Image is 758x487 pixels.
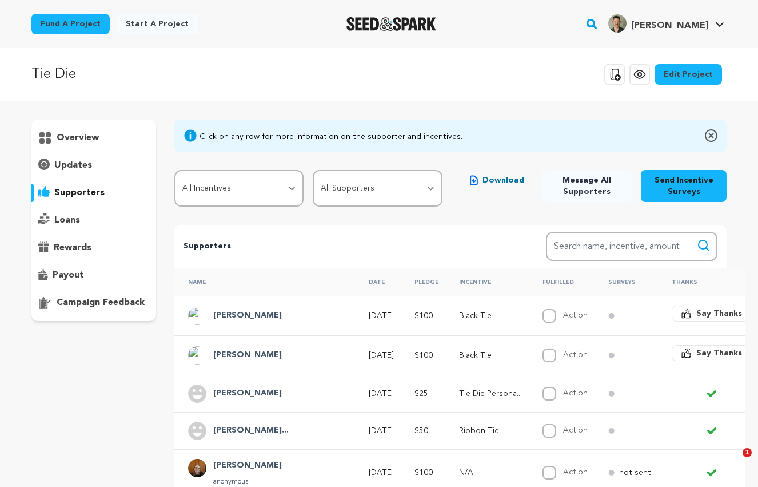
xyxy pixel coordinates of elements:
[54,186,105,200] p: supporters
[213,477,282,486] p: anonymous
[414,427,428,435] span: $50
[117,14,198,34] a: Start a project
[414,469,433,477] span: $100
[31,129,156,147] button: overview
[606,12,727,33] a: Chris V.'s Profile
[552,175,623,197] span: Message All Supporters
[369,388,394,399] p: [DATE]
[213,309,282,323] h4: Martin Jess
[563,311,588,319] label: Action
[31,64,76,85] p: Tie Die
[54,213,80,227] p: loans
[369,350,394,361] p: [DATE]
[31,156,156,175] button: updates
[213,459,282,473] h4: Nick Alverson
[631,21,708,30] span: [PERSON_NAME]
[719,448,747,476] iframe: Intercom live chat
[213,424,289,438] h4: Jessica Sharples
[57,131,99,145] p: overview
[188,307,206,325] img: ACg8ocLCbcARJ0sdtdEqn2TkyXDewQMjSDbiTdHMc18ARHVRtkPNZC4=s96-c
[31,266,156,284] button: payout
[414,390,428,398] span: $25
[705,129,717,142] img: close-o.svg
[414,312,433,320] span: $100
[31,294,156,312] button: campaign feedback
[31,14,110,34] a: Fund a project
[459,310,522,322] p: Black Tie
[31,239,156,257] button: rewards
[459,425,522,437] p: Ribbon Tie
[608,14,627,33] img: 5cf95370f3f0561f.jpg
[369,467,394,478] p: [DATE]
[401,268,445,296] th: Pledge
[461,170,533,191] button: Download
[529,268,595,296] th: Fulfilled
[696,308,742,319] span: Say Thanks
[188,385,206,403] img: user.png
[188,422,206,440] img: user.png
[57,296,145,310] p: campaign feedback
[174,268,355,296] th: Name
[183,240,509,254] p: Supporters
[563,351,588,359] label: Action
[595,268,658,296] th: Surveys
[482,175,524,186] span: Download
[542,170,632,202] button: Message All Supporters
[459,350,522,361] p: Black Tie
[213,349,282,362] h4: Martin Jess
[31,184,156,202] button: supporters
[655,64,722,85] a: Edit Project
[54,159,92,172] p: updates
[641,170,727,202] button: Send Incentive Surveys
[546,232,717,261] input: Search name, incentive, amount
[414,351,433,359] span: $100
[563,468,588,476] label: Action
[31,211,156,229] button: loans
[369,425,394,437] p: [DATE]
[563,426,588,434] label: Action
[355,268,401,296] th: Date
[672,345,752,361] button: Say Thanks
[563,389,588,397] label: Action
[606,12,727,36] span: Chris V.'s Profile
[459,467,522,478] p: N/A
[346,17,436,31] a: Seed&Spark Homepage
[54,241,91,255] p: rewards
[188,459,206,477] img: d03c2d1f07970040.jpg
[188,346,206,365] img: ACg8ocLCbcARJ0sdtdEqn2TkyXDewQMjSDbiTdHMc18ARHVRtkPNZC4=s96-c
[200,131,462,142] div: Click on any row for more information on the supporter and incentives.
[53,268,84,282] p: payout
[743,448,752,457] span: 1
[346,17,436,31] img: Seed&Spark Logo Dark Mode
[672,306,752,322] button: Say Thanks
[696,347,742,359] span: Say Thanks
[445,268,529,296] th: Incentive
[369,310,394,322] p: [DATE]
[619,467,651,478] p: not sent
[213,387,282,401] h4: Tony Mouleart
[608,14,708,33] div: Chris V.'s Profile
[459,388,522,399] p: Tie Die Personal Poster Image for Social Media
